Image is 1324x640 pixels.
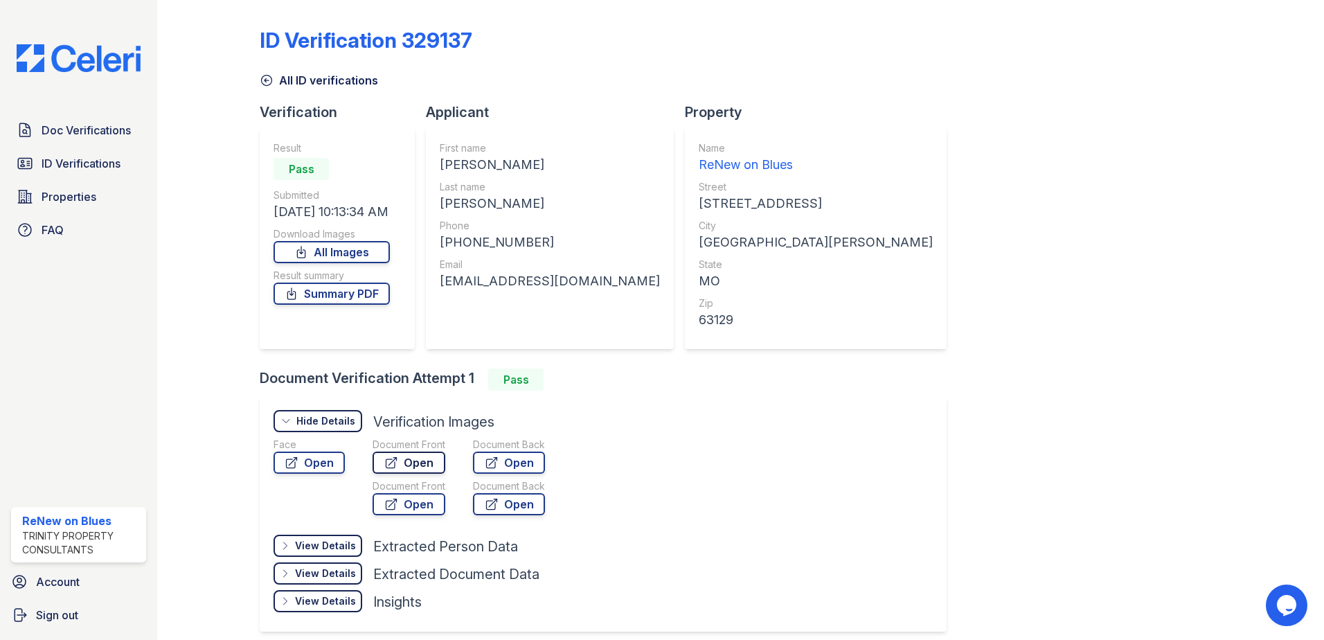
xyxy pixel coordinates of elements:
[260,28,472,53] div: ID Verification 329137
[373,493,445,515] a: Open
[6,601,152,629] a: Sign out
[42,188,96,205] span: Properties
[274,269,390,283] div: Result summary
[6,568,152,596] a: Account
[373,452,445,474] a: Open
[260,368,958,391] div: Document Verification Attempt 1
[699,219,933,233] div: City
[699,180,933,194] div: Street
[274,452,345,474] a: Open
[274,141,390,155] div: Result
[440,141,660,155] div: First name
[440,155,660,175] div: [PERSON_NAME]
[440,219,660,233] div: Phone
[42,222,64,238] span: FAQ
[11,216,146,244] a: FAQ
[699,310,933,330] div: 63129
[274,283,390,305] a: Summary PDF
[274,158,329,180] div: Pass
[22,529,141,557] div: Trinity Property Consultants
[699,141,933,155] div: Name
[274,227,390,241] div: Download Images
[260,72,378,89] a: All ID verifications
[295,567,356,580] div: View Details
[11,116,146,144] a: Doc Verifications
[699,141,933,175] a: Name ReNew on Blues
[11,183,146,211] a: Properties
[473,438,545,452] div: Document Back
[6,44,152,72] img: CE_Logo_Blue-a8612792a0a2168367f1c8372b55b34899dd931a85d93a1a3d3e32e68fde9ad4.png
[274,188,390,202] div: Submitted
[699,272,933,291] div: MO
[373,592,422,612] div: Insights
[274,202,390,222] div: [DATE] 10:13:34 AM
[373,438,445,452] div: Document Front
[473,452,545,474] a: Open
[440,180,660,194] div: Last name
[699,194,933,213] div: [STREET_ADDRESS]
[473,493,545,515] a: Open
[274,438,345,452] div: Face
[440,258,660,272] div: Email
[440,272,660,291] div: [EMAIL_ADDRESS][DOMAIN_NAME]
[373,479,445,493] div: Document Front
[685,103,958,122] div: Property
[11,150,146,177] a: ID Verifications
[260,103,426,122] div: Verification
[488,368,544,391] div: Pass
[373,565,539,584] div: Extracted Document Data
[42,122,131,139] span: Doc Verifications
[699,155,933,175] div: ReNew on Blues
[373,412,494,432] div: Verification Images
[36,607,78,623] span: Sign out
[1266,585,1310,626] iframe: chat widget
[699,233,933,252] div: [GEOGRAPHIC_DATA][PERSON_NAME]
[274,241,390,263] a: All Images
[373,537,518,556] div: Extracted Person Data
[22,513,141,529] div: ReNew on Blues
[440,194,660,213] div: [PERSON_NAME]
[296,414,355,428] div: Hide Details
[699,258,933,272] div: State
[426,103,685,122] div: Applicant
[36,574,80,590] span: Account
[440,233,660,252] div: [PHONE_NUMBER]
[473,479,545,493] div: Document Back
[42,155,120,172] span: ID Verifications
[699,296,933,310] div: Zip
[295,594,356,608] div: View Details
[295,539,356,553] div: View Details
